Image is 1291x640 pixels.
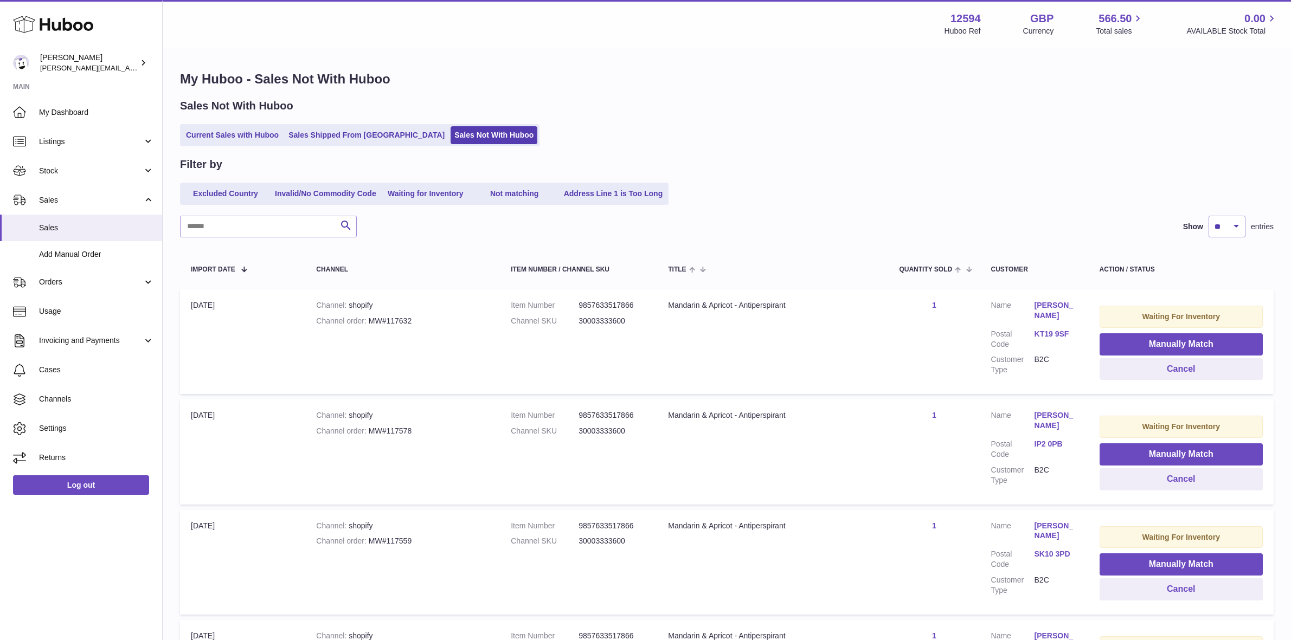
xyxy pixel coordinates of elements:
[1100,333,1263,355] button: Manually Match
[39,223,154,233] span: Sales
[991,465,1035,486] dt: Customer Type
[991,410,1035,434] dt: Name
[39,249,154,260] span: Add Manual Order
[285,126,448,144] a: Sales Shipped From [GEOGRAPHIC_DATA]
[180,99,293,113] h2: Sales Not With Huboo
[899,266,952,273] span: Quantity Sold
[1035,300,1078,321] a: [PERSON_NAME]
[560,185,667,203] a: Address Line 1 is Too Long
[191,266,235,273] span: Import date
[511,316,579,326] dt: Channel SKU
[1183,222,1203,232] label: Show
[40,53,138,73] div: [PERSON_NAME]
[511,410,579,421] dt: Item Number
[579,316,646,326] dd: 30003333600
[1096,11,1144,36] a: 566.50 Total sales
[180,157,222,172] h2: Filter by
[39,365,154,375] span: Cases
[1142,422,1220,431] strong: Waiting For Inventory
[1244,11,1266,26] span: 0.00
[39,394,154,404] span: Channels
[1035,410,1078,431] a: [PERSON_NAME]
[932,301,936,309] a: 1
[991,329,1035,350] dt: Postal Code
[579,521,646,531] dd: 9857633517866
[39,277,143,287] span: Orders
[1030,11,1054,26] strong: GBP
[316,266,489,273] div: Channel
[180,289,305,394] td: [DATE]
[668,300,877,311] div: Mandarin & Apricot - Antiperspirant
[668,410,877,421] div: Mandarin & Apricot - Antiperspirant
[1099,11,1132,26] span: 566.50
[39,306,154,316] span: Usage
[579,410,646,421] dd: 9857633517866
[1035,549,1078,559] a: SK10 3PD
[950,11,981,26] strong: 12594
[182,126,282,144] a: Current Sales with Huboo
[316,536,489,546] div: MW#117559
[1100,443,1263,466] button: Manually Match
[1100,553,1263,576] button: Manually Match
[180,70,1274,88] h1: My Huboo - Sales Not With Huboo
[932,411,936,419] a: 1
[1100,266,1263,273] div: Action / Status
[316,300,489,311] div: shopify
[511,300,579,311] dt: Item Number
[668,266,686,273] span: Title
[511,266,646,273] div: Item Number / Channel SKU
[1035,521,1078,541] a: [PERSON_NAME]
[13,55,29,71] img: owen@wearemakewaves.com
[39,335,143,346] span: Invoicing and Payments
[39,107,154,118] span: My Dashboard
[991,575,1035,596] dt: Customer Type
[316,536,369,545] strong: Channel order
[1100,468,1263,490] button: Cancel
[991,549,1035,570] dt: Postal Code
[1100,578,1263,600] button: Cancel
[316,316,489,326] div: MW#117632
[39,166,143,176] span: Stock
[316,521,349,530] strong: Channel
[991,439,1035,460] dt: Postal Code
[991,300,1035,324] dt: Name
[1035,575,1078,596] dd: B2C
[945,26,981,36] div: Huboo Ref
[316,316,369,325] strong: Channel order
[579,300,646,311] dd: 9857633517866
[382,185,469,203] a: Waiting for Inventory
[1023,26,1054,36] div: Currency
[579,536,646,546] dd: 30003333600
[316,411,349,419] strong: Channel
[511,521,579,531] dt: Item Number
[991,354,1035,375] dt: Customer Type
[39,423,154,434] span: Settings
[316,410,489,421] div: shopify
[271,185,380,203] a: Invalid/No Commodity Code
[1142,312,1220,321] strong: Waiting For Inventory
[932,631,936,640] a: 1
[471,185,558,203] a: Not matching
[39,195,143,205] span: Sales
[316,521,489,531] div: shopify
[668,521,877,531] div: Mandarin & Apricot - Antiperspirant
[511,536,579,546] dt: Channel SKU
[932,521,936,530] a: 1
[1035,329,1078,339] a: KT19 9SF
[1035,354,1078,375] dd: B2C
[451,126,537,144] a: Sales Not With Huboo
[182,185,269,203] a: Excluded Country
[1142,533,1220,541] strong: Waiting For Inventory
[316,301,349,309] strong: Channel
[316,426,369,435] strong: Channel order
[991,521,1035,544] dt: Name
[1100,358,1263,380] button: Cancel
[1186,11,1278,36] a: 0.00 AVAILABLE Stock Total
[39,452,154,463] span: Returns
[1186,26,1278,36] span: AVAILABLE Stock Total
[1096,26,1144,36] span: Total sales
[1251,222,1274,232] span: entries
[40,63,217,72] span: [PERSON_NAME][EMAIL_ADDRESS][DOMAIN_NAME]
[39,137,143,147] span: Listings
[13,475,149,495] a: Log out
